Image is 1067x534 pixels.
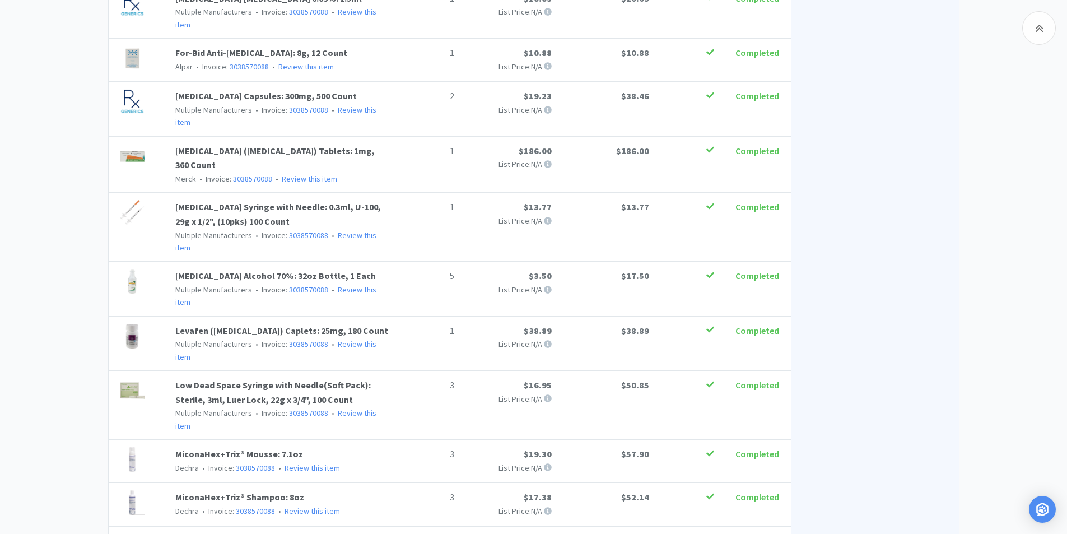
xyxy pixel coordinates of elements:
[175,7,252,17] span: Multiple Manufacturers
[120,200,145,225] img: ec5b4648d61b493f866fe4b2a9a82587_51069.jpeg
[398,269,454,284] p: 5
[735,491,779,503] span: Completed
[175,47,347,58] a: For-Bid Anti-[MEDICAL_DATA]: 8g, 12 Count
[201,506,207,516] span: •
[230,62,269,72] a: 3038570088
[233,174,272,184] a: 3038570088
[398,144,454,159] p: 1
[252,408,328,418] span: Invoice:
[330,105,336,115] span: •
[175,463,199,473] span: Dechra
[175,506,199,516] span: Dechra
[277,463,283,473] span: •
[330,285,336,295] span: •
[621,379,649,391] span: $50.85
[621,325,649,336] span: $38.89
[616,145,649,156] span: $186.00
[398,378,454,393] p: 3
[254,7,260,17] span: •
[524,491,552,503] span: $17.38
[252,285,328,295] span: Invoice:
[398,490,454,505] p: 3
[175,408,376,430] a: Review this item
[463,61,552,73] p: List Price: N/A
[735,270,779,281] span: Completed
[735,145,779,156] span: Completed
[330,339,336,349] span: •
[175,90,357,101] a: [MEDICAL_DATA] Capsules: 300mg, 500 Count
[236,506,275,516] a: 3038570088
[252,339,328,349] span: Invoice:
[120,144,145,169] img: 02190c144f69425aae8dfb9980b753c3_497451.jpeg
[289,230,328,240] a: 3038570088
[175,201,381,227] a: [MEDICAL_DATA] Syringe with Needle: 0.3ml, U-100, 29g x 1/2", (10pks) 100 Count
[621,201,649,212] span: $13.77
[274,174,280,184] span: •
[289,285,328,295] a: 3038570088
[252,105,328,115] span: Invoice:
[330,408,336,418] span: •
[735,90,779,101] span: Completed
[175,174,196,184] span: Merck
[175,270,376,281] a: [MEDICAL_DATA] Alcohol 70%: 32oz Bottle, 1 Each
[199,506,275,516] span: Invoice:
[524,448,552,459] span: $19.30
[463,158,552,170] p: List Price: N/A
[398,324,454,338] p: 1
[463,6,552,18] p: List Price: N/A
[621,90,649,101] span: $38.46
[621,270,649,281] span: $17.50
[175,105,252,115] span: Multiple Manufacturers
[236,463,275,473] a: 3038570088
[285,506,340,516] a: Review this item
[198,174,204,184] span: •
[524,90,552,101] span: $19.23
[463,215,552,227] p: List Price: N/A
[282,174,337,184] a: Review this item
[621,448,649,459] span: $57.90
[254,408,260,418] span: •
[175,230,252,240] span: Multiple Manufacturers
[621,47,649,58] span: $10.88
[194,62,201,72] span: •
[254,230,260,240] span: •
[120,46,145,71] img: 612b9de992804c878e1b5d8469e9a25b_73584.jpeg
[277,506,283,516] span: •
[120,447,145,472] img: d4b14366e1b64d9f9969ee6df2624e77_220634.jpeg
[735,448,779,459] span: Completed
[254,339,260,349] span: •
[120,324,145,349] img: a997616d33f34f37858af4705c624b18_368942.jpeg
[463,505,552,517] p: List Price: N/A
[519,145,552,156] span: $186.00
[463,338,552,350] p: List Price: N/A
[289,105,328,115] a: 3038570088
[175,325,388,336] a: Levafen ([MEDICAL_DATA]) Caplets: 25mg, 180 Count
[175,408,252,418] span: Multiple Manufacturers
[285,463,340,473] a: Review this item
[330,230,336,240] span: •
[196,174,272,184] span: Invoice:
[175,145,375,171] a: [MEDICAL_DATA] ([MEDICAL_DATA]) Tablets: 1mg, 360 Count
[463,393,552,405] p: List Price: N/A
[735,379,779,391] span: Completed
[398,447,454,462] p: 3
[735,201,779,212] span: Completed
[175,339,252,349] span: Multiple Manufacturers
[463,284,552,296] p: List Price: N/A
[289,339,328,349] a: 3038570088
[120,89,145,114] img: 54d8141fe6f24534ab910e40175b26ac_319118.jpeg
[524,379,552,391] span: $16.95
[463,462,552,474] p: List Price: N/A
[175,379,371,405] a: Low Dead Space Syringe with Needle(Soft Pack): Sterile, 3ml, Luer Lock, 22g x 3/4", 100 Count
[735,47,779,58] span: Completed
[289,408,328,418] a: 3038570088
[330,7,336,17] span: •
[175,448,303,459] a: MiconaHex+Triz® Mousse: 7.1oz
[289,7,328,17] a: 3038570088
[120,269,145,294] img: e5180844437e4d8c8ccd92b9704fca48_194933.jpeg
[735,325,779,336] span: Completed
[524,201,552,212] span: $13.77
[120,490,145,515] img: ace2200a137c437a9d4e0fa271547cb3_76424.jpeg
[175,339,376,361] a: Review this item
[621,491,649,503] span: $52.14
